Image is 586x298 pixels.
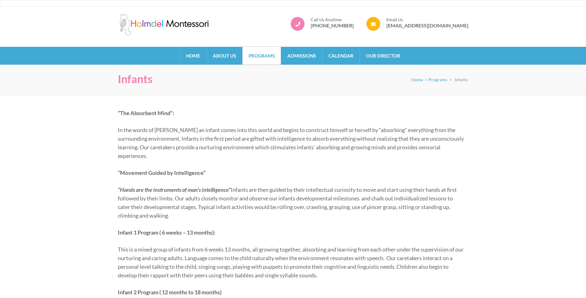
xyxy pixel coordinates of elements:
strong: “The Absorbent Mind”: [118,110,174,116]
a: Programs [242,47,281,65]
strong: “Movement Guided by Intelligence” [118,169,205,176]
a: [PHONE_NUMBER] [311,22,354,29]
img: Holmdel Montessori School [118,14,210,35]
a: Programs [429,77,447,82]
a: [EMAIL_ADDRESS][DOMAIN_NAME] [386,22,468,29]
a: Home [180,47,206,65]
a: Admissions [281,47,322,65]
em: “Hands are the instruments of man’s intelligence” [118,186,231,193]
p: This is a mixed group of infants from 6 weeks 13 months, all growing together, absorbing and lear... [118,245,464,280]
span: > [450,77,452,82]
span: Email Us [386,17,468,22]
a: About Us [207,47,242,65]
a: Home [411,77,423,82]
p: In the words of [PERSON_NAME] an infant comes into this world and begins to construct himself or ... [118,126,464,160]
a: Calendar [322,47,360,65]
span: Call Us Anytime [311,17,354,22]
strong: Infant 1 Program ( 6 weeks – 13 months): [118,229,215,236]
strong: Infant 2 Program ( 12 months to 18 months) [118,289,221,296]
a: Our Director [360,47,406,65]
h1: Infants [118,72,153,86]
p: Infants are then guided by their intellectual curiosity to move and start using their hands at fi... [118,185,464,220]
span: > [425,77,427,82]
